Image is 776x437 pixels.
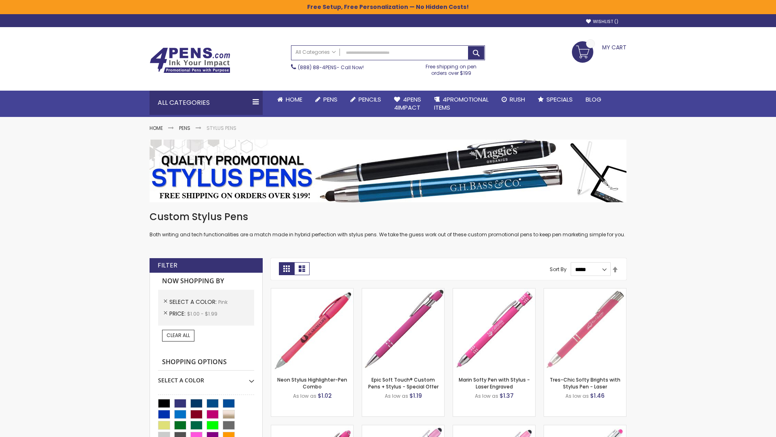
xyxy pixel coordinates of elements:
[293,392,316,399] span: As low as
[150,125,163,132] a: Home
[271,289,353,371] img: Neon Stylus Highlighter-Pen Combo-Pink
[546,95,573,104] span: Specials
[362,288,444,295] a: 4P-MS8B-Pink
[544,425,626,432] a: Tres-Chic Softy with Stylus Top Pen - ColorJet-Pink
[510,95,525,104] span: Rush
[544,288,626,295] a: Tres-Chic Softy Brights with Stylus Pen - Laser-Pink
[271,425,353,432] a: Ellipse Softy Brights with Stylus Pen - Laser-Pink
[150,47,230,73] img: 4Pens Custom Pens and Promotional Products
[187,310,217,317] span: $1.00 - $1.99
[531,91,579,108] a: Specials
[434,95,489,112] span: 4PROMOTIONAL ITEMS
[158,273,254,290] strong: Now Shopping by
[158,371,254,384] div: Select A Color
[550,376,620,390] a: Tres-Chic Softy Brights with Stylus Pen - Laser
[388,91,428,117] a: 4Pens4impact
[495,91,531,108] a: Rush
[362,425,444,432] a: Ellipse Stylus Pen - LaserMax-Pink
[453,289,535,371] img: Marin Softy Pen with Stylus - Laser Engraved-Pink
[158,261,177,270] strong: Filter
[150,210,626,238] div: Both writing and tech functionalities are a match made in hybrid perfection with stylus pens. We ...
[271,91,309,108] a: Home
[500,392,514,400] span: $1.37
[409,392,422,400] span: $1.19
[394,95,421,112] span: 4Pens 4impact
[385,392,408,399] span: As low as
[428,91,495,117] a: 4PROMOTIONALITEMS
[590,392,605,400] span: $1.46
[298,64,337,71] a: (888) 88-4PENS
[358,95,381,104] span: Pencils
[362,289,444,371] img: 4P-MS8B-Pink
[368,376,439,390] a: Epic Soft Touch® Custom Pens + Stylus - Special Offer
[579,91,608,108] a: Blog
[271,288,353,295] a: Neon Stylus Highlighter-Pen Combo-Pink
[291,46,340,59] a: All Categories
[277,376,347,390] a: Neon Stylus Highlighter-Pen Combo
[150,210,626,223] h1: Custom Stylus Pens
[565,392,589,399] span: As low as
[162,330,194,341] a: Clear All
[158,354,254,371] strong: Shopping Options
[298,64,364,71] span: - Call Now!
[169,298,218,306] span: Select A Color
[179,125,190,132] a: Pens
[279,262,294,275] strong: Grid
[150,140,626,202] img: Stylus Pens
[169,310,187,318] span: Price
[418,60,485,76] div: Free shipping on pen orders over $199
[344,91,388,108] a: Pencils
[550,266,567,273] label: Sort By
[286,95,302,104] span: Home
[459,376,530,390] a: Marin Softy Pen with Stylus - Laser Engraved
[323,95,337,104] span: Pens
[586,19,618,25] a: Wishlist
[475,392,498,399] span: As low as
[167,332,190,339] span: Clear All
[295,49,336,55] span: All Categories
[586,95,601,104] span: Blog
[309,91,344,108] a: Pens
[318,392,332,400] span: $1.02
[544,289,626,371] img: Tres-Chic Softy Brights with Stylus Pen - Laser-Pink
[150,91,263,115] div: All Categories
[453,288,535,295] a: Marin Softy Pen with Stylus - Laser Engraved-Pink
[207,125,236,132] strong: Stylus Pens
[453,425,535,432] a: Ellipse Stylus Pen - ColorJet-Pink
[218,299,228,305] span: Pink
